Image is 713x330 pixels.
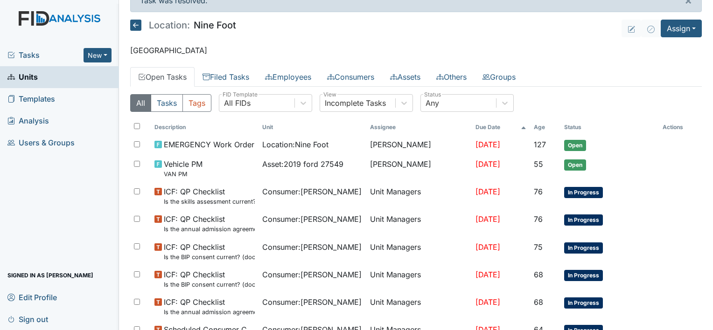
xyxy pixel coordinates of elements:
span: Consumer : [PERSON_NAME] [262,213,362,225]
span: In Progress [564,297,603,309]
span: 127 [534,140,546,149]
span: [DATE] [475,242,500,252]
td: [PERSON_NAME] [366,135,472,155]
span: Signed in as [PERSON_NAME] [7,268,93,282]
span: ICF: QP Checklist Is the BIP consent current? (document the date, BIP number in the comment section) [164,269,255,289]
td: Unit Managers [366,210,472,237]
div: Type filter [130,94,211,112]
small: Is the annual admission agreement current? (document the date in the comment section) [164,225,255,234]
span: 76 [534,214,543,224]
small: VAN PM [164,170,203,179]
button: New [84,48,112,62]
th: Toggle SortBy [530,119,560,135]
span: Edit Profile [7,290,57,304]
th: Actions [659,119,702,135]
span: Consumer : [PERSON_NAME] [262,296,362,308]
h5: Nine Foot [130,20,236,31]
div: Incomplete Tasks [325,97,386,109]
td: [PERSON_NAME] [366,155,472,182]
div: All FIDs [224,97,251,109]
span: Vehicle PM VAN PM [164,158,203,179]
small: Is the BIP consent current? (document the date, BIP number in the comment section) [164,280,255,289]
a: Filed Tasks [195,67,257,87]
span: ICF: QP Checklist Is the annual admission agreement current? (document the date in the comment se... [164,213,255,234]
td: Unit Managers [366,238,472,265]
p: [GEOGRAPHIC_DATA] [130,45,702,56]
th: Toggle SortBy [259,119,366,135]
small: Is the annual admission agreement current? (document the date in the comment section) [164,308,255,316]
a: Employees [257,67,319,87]
span: 68 [534,270,543,279]
input: Toggle All Rows Selected [134,123,140,129]
button: Tasks [151,94,183,112]
small: Is the BIP consent current? (document the date, BIP number in the comment section) [164,253,255,261]
span: In Progress [564,270,603,281]
span: Consumer : [PERSON_NAME] [262,186,362,197]
span: [DATE] [475,159,500,169]
th: Assignee [366,119,472,135]
th: Toggle SortBy [560,119,659,135]
button: Assign [661,20,702,37]
th: Toggle SortBy [472,119,530,135]
span: [DATE] [475,297,500,307]
a: Tasks [7,49,84,61]
span: Location : Nine Foot [262,139,329,150]
a: Assets [382,67,428,87]
a: Consumers [319,67,382,87]
span: Analysis [7,114,49,128]
span: Consumer : [PERSON_NAME] [262,241,362,253]
span: In Progress [564,242,603,254]
a: Groups [475,67,524,87]
span: Open [564,140,586,151]
button: All [130,94,151,112]
span: [DATE] [475,214,500,224]
a: Others [428,67,475,87]
td: Unit Managers [366,265,472,293]
span: 68 [534,297,543,307]
td: Unit Managers [366,182,472,210]
span: Templates [7,92,55,106]
span: Asset : 2019 ford 27549 [262,158,343,170]
button: Tags [182,94,211,112]
span: EMERGENCY Work Order [164,139,254,150]
span: Users & Groups [7,136,75,150]
span: Location: [149,21,190,30]
span: In Progress [564,214,603,226]
span: Units [7,70,38,84]
span: ICF: QP Checklist Is the BIP consent current? (document the date, BIP number in the comment section) [164,241,255,261]
div: Any [426,97,439,109]
span: [DATE] [475,187,500,196]
span: Consumer : [PERSON_NAME] [262,269,362,280]
span: 75 [534,242,543,252]
th: Toggle SortBy [151,119,259,135]
span: Sign out [7,312,48,326]
a: Open Tasks [130,67,195,87]
span: 55 [534,159,543,169]
span: Open [564,159,586,171]
td: Unit Managers [366,293,472,320]
span: 76 [534,187,543,196]
span: [DATE] [475,140,500,149]
span: ICF: QP Checklist Is the annual admission agreement current? (document the date in the comment se... [164,296,255,316]
small: Is the skills assessment current? (document the date in the comment section) [164,197,255,206]
span: In Progress [564,187,603,198]
span: ICF: QP Checklist Is the skills assessment current? (document the date in the comment section) [164,186,255,206]
span: [DATE] [475,270,500,279]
